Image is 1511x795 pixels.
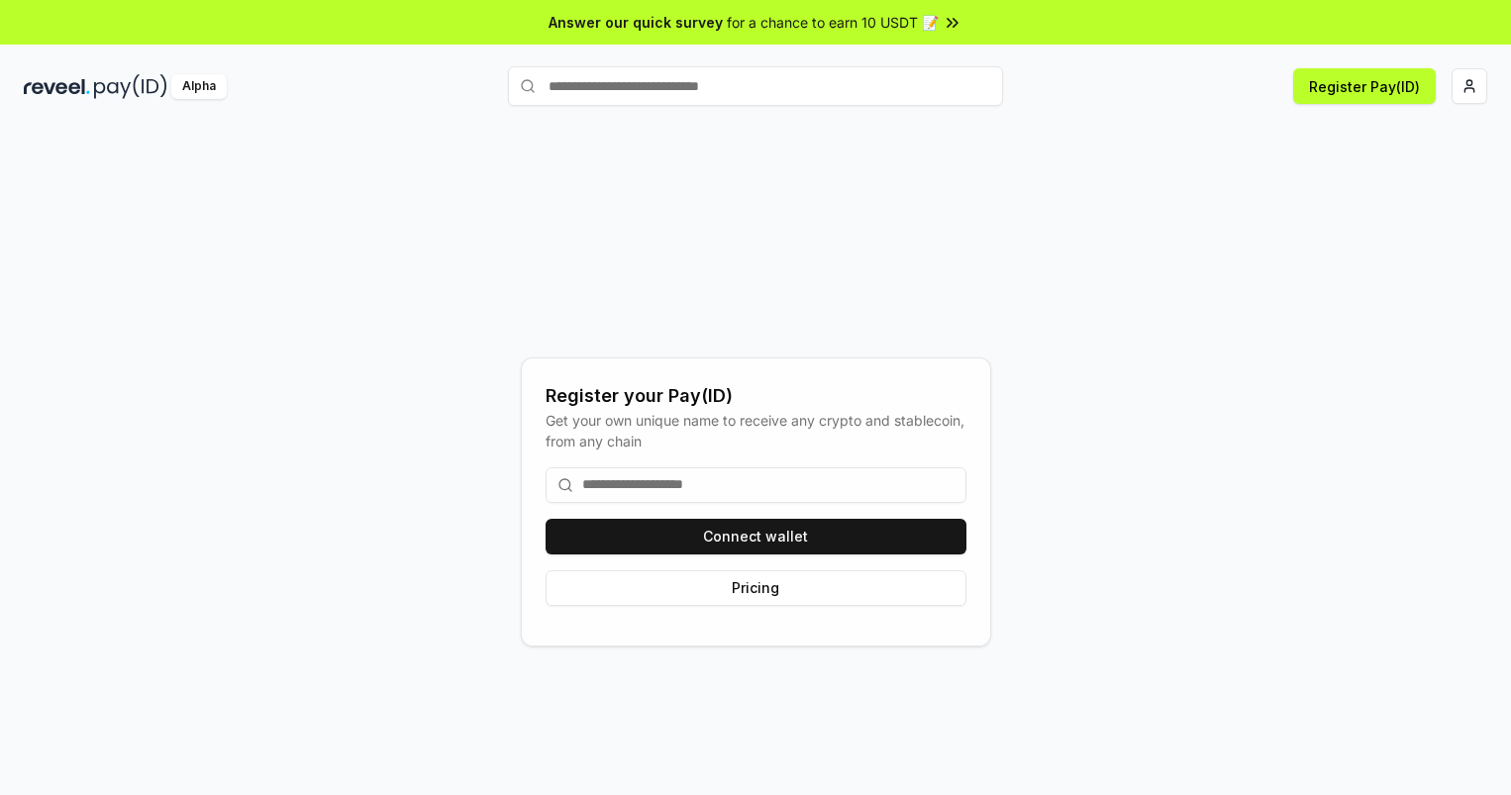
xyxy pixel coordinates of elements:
div: Alpha [171,74,227,99]
button: Connect wallet [546,519,966,554]
span: Answer our quick survey [549,12,723,33]
img: pay_id [94,74,167,99]
button: Register Pay(ID) [1293,68,1436,104]
div: Get your own unique name to receive any crypto and stablecoin, from any chain [546,410,966,451]
button: Pricing [546,570,966,606]
img: reveel_dark [24,74,90,99]
span: for a chance to earn 10 USDT 📝 [727,12,939,33]
div: Register your Pay(ID) [546,382,966,410]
